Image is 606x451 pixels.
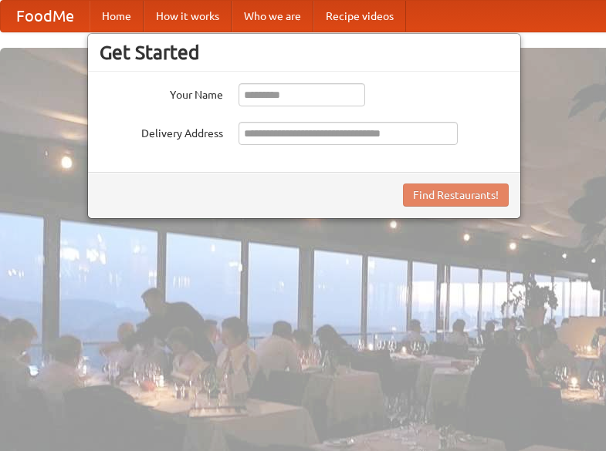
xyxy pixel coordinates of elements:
[232,1,313,32] a: Who we are
[313,1,406,32] a: Recipe videos
[100,83,223,103] label: Your Name
[144,1,232,32] a: How it works
[90,1,144,32] a: Home
[403,183,509,207] button: Find Restaurants!
[1,1,90,32] a: FoodMe
[100,122,223,141] label: Delivery Address
[100,41,509,64] h3: Get Started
